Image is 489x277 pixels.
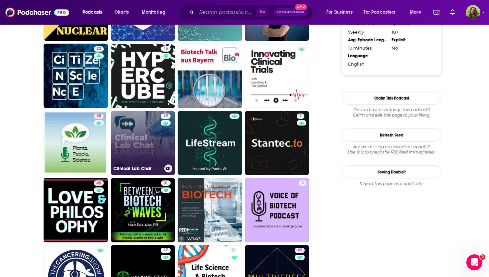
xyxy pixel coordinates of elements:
[295,248,305,253] a: 42
[78,7,111,18] button: open menu
[348,37,387,43] div: Avg. Episode Length
[161,114,171,119] a: 29
[185,5,319,20] div: Search podcasts, credits, & more...
[96,113,101,120] span: 35
[44,111,108,175] a: 35
[342,144,441,155] div: Are we missing an episode or update? Use this to check the RSS feed immediately.
[232,247,235,254] span: 2
[348,29,387,35] div: Weekly
[114,8,129,17] span: Charts
[342,92,441,105] button: Claim This Podcast
[447,7,458,18] a: Show notifications dropdown
[466,254,482,270] iframe: Intercom live chat
[480,254,485,260] span: 2
[161,46,171,52] a: 16
[245,111,309,175] a: 7
[466,5,480,20] button: Show profile menu
[342,107,441,118] div: Claim and edit this page to your liking.
[322,7,361,18] button: open menu
[431,7,442,18] a: Show notifications dropdown
[94,114,104,119] a: 35
[163,247,168,254] span: 27
[295,4,307,10] span: New
[94,180,104,186] a: 45
[82,8,102,17] span: Podcasts
[137,7,174,18] button: open menu
[96,46,101,52] span: 32
[277,11,304,14] span: Open Advanced
[466,5,480,20] img: User Profile
[161,248,171,253] a: 27
[44,44,108,108] a: 32
[348,53,387,59] div: Language
[113,166,162,171] h3: Clinical Lab Chat
[342,107,441,113] span: Do you host or manage this podcast?
[111,111,175,175] a: 29Clinical Lab Chat
[245,178,309,242] a: 5
[96,180,101,187] span: 45
[392,29,431,35] div: 187
[348,45,387,51] div: 19 minutes
[342,181,441,186] div: Report this page as a duplicate.
[364,8,396,17] span: For Podcasters
[410,8,421,17] span: More
[230,248,237,253] a: 2
[44,178,108,242] a: 45
[326,8,353,17] span: For Business
[299,180,306,186] a: 5
[111,178,175,242] a: 31
[111,44,175,108] a: 16
[163,113,168,120] span: 29
[94,46,104,52] a: 32
[164,46,168,52] span: 16
[299,113,302,120] span: 7
[342,165,441,178] a: Seeing Double?
[297,247,302,254] span: 42
[5,6,69,19] img: Podchaser - Follow, Share and Rate Podcasts
[274,8,307,16] button: Open AdvancedNew
[142,8,165,17] span: Monitoring
[301,180,304,187] span: 5
[110,7,133,18] a: Charts
[466,5,480,20] span: Logged in as reagan34226
[405,7,429,18] button: open menu
[256,8,268,17] span: ⌘ K
[359,7,405,18] button: open menu
[392,45,431,51] div: No
[392,37,431,43] div: Explicit
[297,114,304,119] a: 7
[197,7,256,18] input: Search podcasts, credits, & more...
[342,129,441,141] button: Refresh Feed
[161,180,171,186] a: 31
[164,180,168,187] span: 31
[348,61,387,67] div: English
